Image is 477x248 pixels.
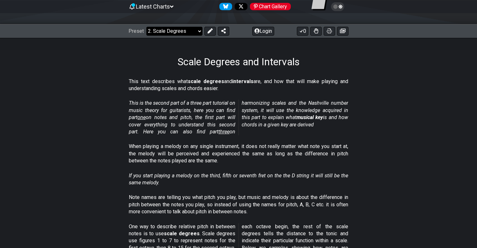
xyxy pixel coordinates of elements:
[188,78,224,84] strong: scale degrees
[297,114,323,120] strong: musical key
[129,143,348,164] p: When playing a melody on any single instrument, it does not really matter what note you start at,...
[129,173,348,186] em: If you start playing a melody on the third, fifth or seventh fret on the the D string it will sti...
[337,27,349,36] button: Create image
[310,27,322,36] button: Toggle Dexterity for all fretkits
[129,78,348,92] p: This text describes what and are, and how that will make playing and understanding scales and cho...
[204,27,216,36] button: Edit Preset
[128,28,144,34] span: Preset
[250,3,291,10] div: Chart Gallery
[232,3,247,10] a: Follow #fretflip at X
[324,27,335,36] button: Print
[129,194,348,215] p: Note names are telling you what pitch you play, but music and melody is about the difference in p...
[129,100,348,135] em: This is the second part of a three part tutorial on music theory for guitarists, here you can fin...
[178,56,300,68] h1: Scale Degrees and Intervals
[218,129,230,135] span: three
[297,27,308,36] button: 0
[232,78,253,84] strong: intervals
[252,27,274,36] button: Login
[334,4,341,10] span: Toggle light / dark theme
[136,3,170,10] span: Latest Charts
[247,3,291,10] a: #fretflip at Pinterest
[217,3,232,10] a: Follow #fretflip at Bluesky
[137,114,146,120] span: one
[218,27,229,36] button: Share Preset
[146,27,202,36] select: Preset
[164,230,200,237] strong: scale degrees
